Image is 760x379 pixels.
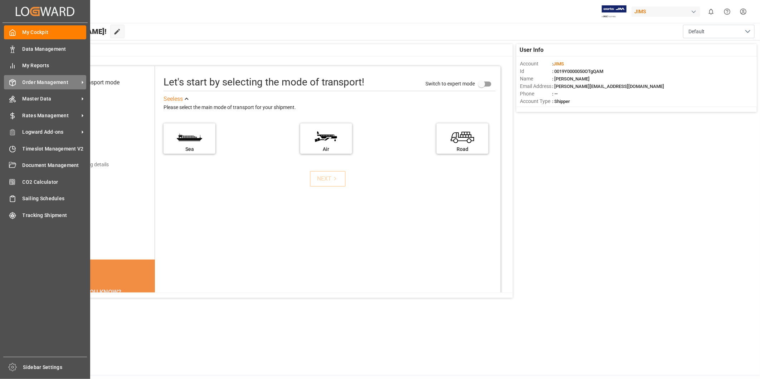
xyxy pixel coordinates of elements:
[23,29,87,36] span: My Cockpit
[552,99,570,104] span: : Shipper
[520,46,544,54] span: User Info
[520,90,552,98] span: Phone
[688,28,705,35] span: Default
[64,161,109,168] div: Add shipping details
[164,95,183,103] div: See less
[4,59,86,73] a: My Reports
[23,112,79,119] span: Rates Management
[167,146,212,153] div: Sea
[683,25,755,38] button: open menu
[552,76,590,82] span: : [PERSON_NAME]
[23,364,87,371] span: Sidebar Settings
[632,6,700,17] div: JIMS
[164,75,364,90] div: Let's start by selecting the mode of transport!
[23,128,79,136] span: Logward Add-ons
[23,45,87,53] span: Data Management
[23,212,87,219] span: Tracking Shipment
[520,68,552,75] span: Id
[23,195,87,202] span: Sailing Schedules
[4,175,86,189] a: CO2 Calculator
[23,178,87,186] span: CO2 Calculator
[520,83,552,90] span: Email Address
[310,171,346,187] button: NEXT
[520,60,552,68] span: Account
[64,78,120,87] div: Select transport mode
[304,146,349,153] div: Air
[520,75,552,83] span: Name
[4,25,86,39] a: My Cockpit
[425,81,475,87] span: Switch to expert mode
[552,61,564,67] span: :
[4,158,86,172] a: Document Management
[40,285,155,300] div: DID YOU KNOW?
[520,98,552,105] span: Account Type
[23,145,87,153] span: Timeslot Management V2
[4,142,86,156] a: Timeslot Management V2
[632,5,703,18] button: JIMS
[4,192,86,206] a: Sailing Schedules
[553,61,564,67] span: JIMS
[30,25,107,38] span: Hello [PERSON_NAME]!
[23,95,79,103] span: Master Data
[703,4,719,20] button: show 0 new notifications
[602,5,627,18] img: Exertis%20JAM%20-%20Email%20Logo.jpg_1722504956.jpg
[23,162,87,169] span: Document Management
[4,208,86,222] a: Tracking Shipment
[23,79,79,86] span: Order Management
[719,4,735,20] button: Help Center
[552,69,603,74] span: : 0019Y0000050OTgQAM
[23,62,87,69] span: My Reports
[552,84,664,89] span: : [PERSON_NAME][EMAIL_ADDRESS][DOMAIN_NAME]
[552,91,558,97] span: : —
[4,42,86,56] a: Data Management
[440,146,485,153] div: Road
[317,174,339,183] div: NEXT
[164,103,495,112] div: Please select the main mode of transport for your shipment.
